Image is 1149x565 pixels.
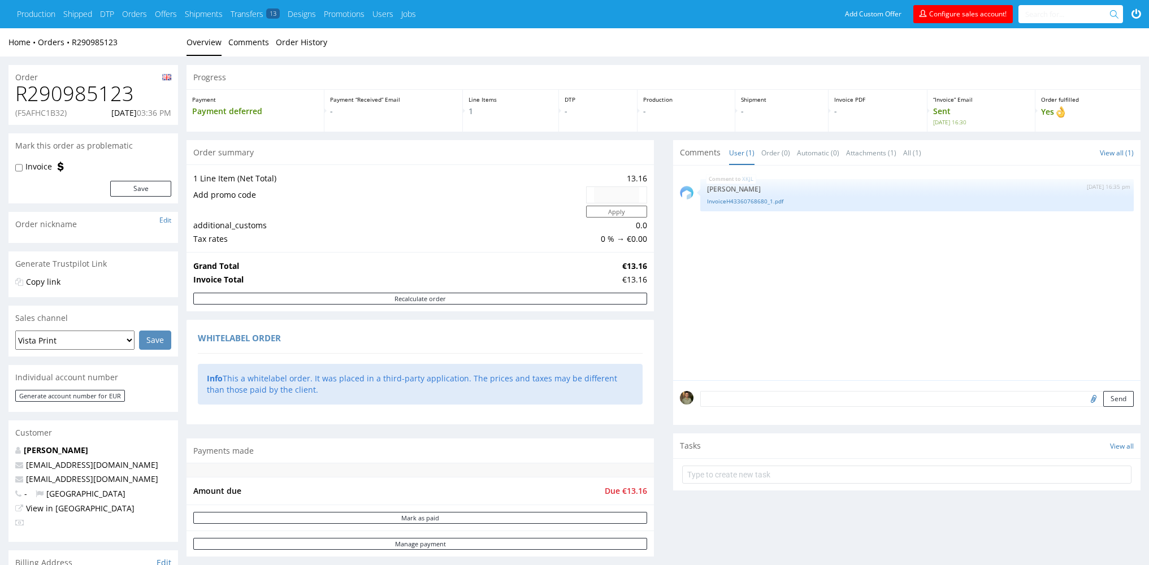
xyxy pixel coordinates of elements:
[929,9,1007,19] span: Configure sales account!
[1100,148,1134,158] a: View all (1)
[933,106,1029,126] p: Sent
[187,140,654,165] div: Order summary
[913,5,1013,23] a: Configure sales account!
[111,107,171,119] p: [DATE]
[193,219,583,232] td: additional_customs
[1041,95,1135,103] p: Order fulfilled
[1087,182,1130,191] p: [DATE] 16:35 pm
[741,106,822,117] p: -
[1041,106,1135,118] p: Yes
[162,74,171,80] img: gb-5d72c5a8bef80fca6f99f476e15ec95ce2d5e5f65c6dab9ee8e56348be0d39fc.png
[139,331,171,350] input: Save
[761,141,790,165] a: Order (0)
[8,251,178,276] div: Generate Trustpilot Link
[155,8,177,20] a: Offers
[680,147,721,158] span: Comments
[643,95,729,103] p: Production
[15,488,27,499] span: -
[15,107,67,119] p: (F5AFHC1B32)
[36,488,125,499] span: [GEOGRAPHIC_DATA]
[26,276,60,287] a: Copy link
[8,365,178,390] div: Individual account number
[469,95,553,103] p: Line Items
[207,373,223,384] strong: Info
[839,5,908,23] a: Add Custom Offer
[193,185,583,205] td: Add promo code
[330,106,456,117] p: -
[622,260,647,271] strong: €13.16
[15,82,171,105] h1: R290985123
[680,391,693,405] img: mini_magick20220914-156-18phhrh.jpg
[122,8,147,20] a: Orders
[24,445,88,455] a: [PERSON_NAME]
[193,232,583,246] td: Tax rates
[193,538,647,550] a: Manage payment
[276,28,327,56] a: Order History
[26,503,135,514] a: View in [GEOGRAPHIC_DATA]
[8,133,178,158] div: Mark this order as problematic
[565,95,631,103] p: DTP
[8,37,38,47] a: Home
[8,212,178,237] div: Order nickname
[192,95,318,103] p: Payment
[933,95,1029,103] p: “Invoice” Email
[15,390,125,402] button: Generate account number for EUR
[231,8,280,20] a: Transfers13
[110,181,171,197] button: Save
[846,141,896,165] a: Attachments (1)
[372,8,393,20] a: Users
[8,420,178,445] div: Customer
[330,95,456,103] p: Payment “Received” Email
[643,106,729,117] p: -
[834,106,921,117] p: -
[583,219,647,232] td: 0.0
[288,8,316,20] a: Designs
[797,141,839,165] a: Automatic (0)
[38,37,72,47] a: Orders
[193,293,647,305] button: Recalculate order
[187,28,222,56] a: Overview
[187,65,1141,90] div: Progress
[55,161,66,172] img: icon-invoice-flag.svg
[63,8,92,20] a: Shipped
[193,172,583,185] td: 1 Line Item (Net Total)
[605,485,647,496] span: Due €13.16
[742,175,753,184] a: XKJL
[324,8,365,20] a: Promotions
[903,141,921,165] a: All (1)
[193,274,244,285] strong: Invoice Total
[586,206,647,218] button: Apply
[682,466,1131,484] input: Type to create new task
[1103,391,1134,407] button: Send
[834,95,921,103] p: Invoice PDF
[622,274,647,285] div: €13.16
[707,197,1127,206] a: InvoiceH43360768680_1.pdf
[266,8,280,19] span: 13
[26,473,158,484] a: [EMAIL_ADDRESS][DOMAIN_NAME]
[729,141,755,165] a: User (1)
[8,65,178,83] div: Order
[193,484,602,498] td: Amount due
[401,8,416,20] a: Jobs
[469,106,553,117] p: 1
[192,106,318,117] p: Payment deferred
[187,438,654,463] div: Payments made
[680,440,701,451] span: Tasks
[25,161,52,172] label: Invoice
[72,37,118,47] a: R290985123
[193,512,647,524] button: Mark as paid
[185,8,223,20] a: Shipments
[17,8,55,20] a: Production
[26,459,158,470] a: [EMAIL_ADDRESS][DOMAIN_NAME]
[8,306,178,331] div: Sales channel
[707,185,1127,193] p: [PERSON_NAME]
[565,106,631,117] p: -
[100,8,114,20] a: DTP
[583,172,647,185] td: 13.16
[741,95,822,103] p: Shipment
[137,107,171,118] span: 03:36 PM
[1025,5,1112,23] input: Search for...
[1110,441,1134,451] a: View all
[198,364,643,404] div: This a whitelabel order. It was placed in a third-party application. The prices and taxes may be ...
[228,28,269,56] a: Comments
